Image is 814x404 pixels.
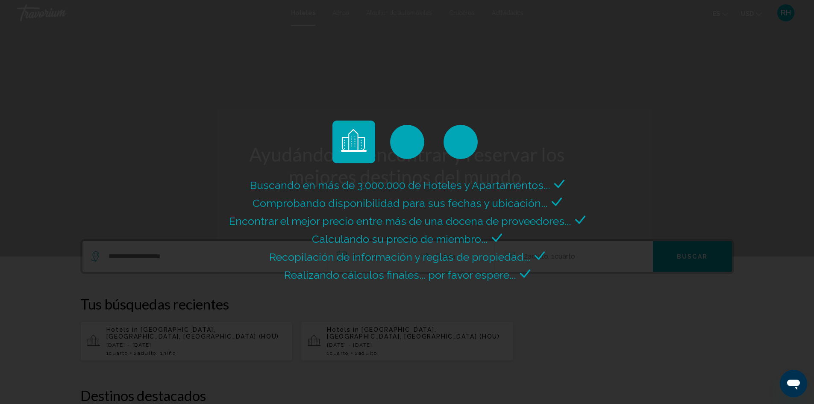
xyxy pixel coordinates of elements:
[284,268,516,281] span: Realizando cálculos finales... por favor espere...
[269,251,530,263] span: Recopilación de información y reglas de propiedad...
[312,233,488,245] span: Calculando su precio de miembro...
[253,197,547,209] span: Comprobando disponibilidad para sus fechas y ubicación...
[229,215,571,227] span: Encontrar el mejor precio entre más de una docena de proveedores...
[780,370,807,397] iframe: Button to launch messaging window
[250,179,550,192] span: Buscando en más de 3.000.000 de Hoteles y Apartamentos...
